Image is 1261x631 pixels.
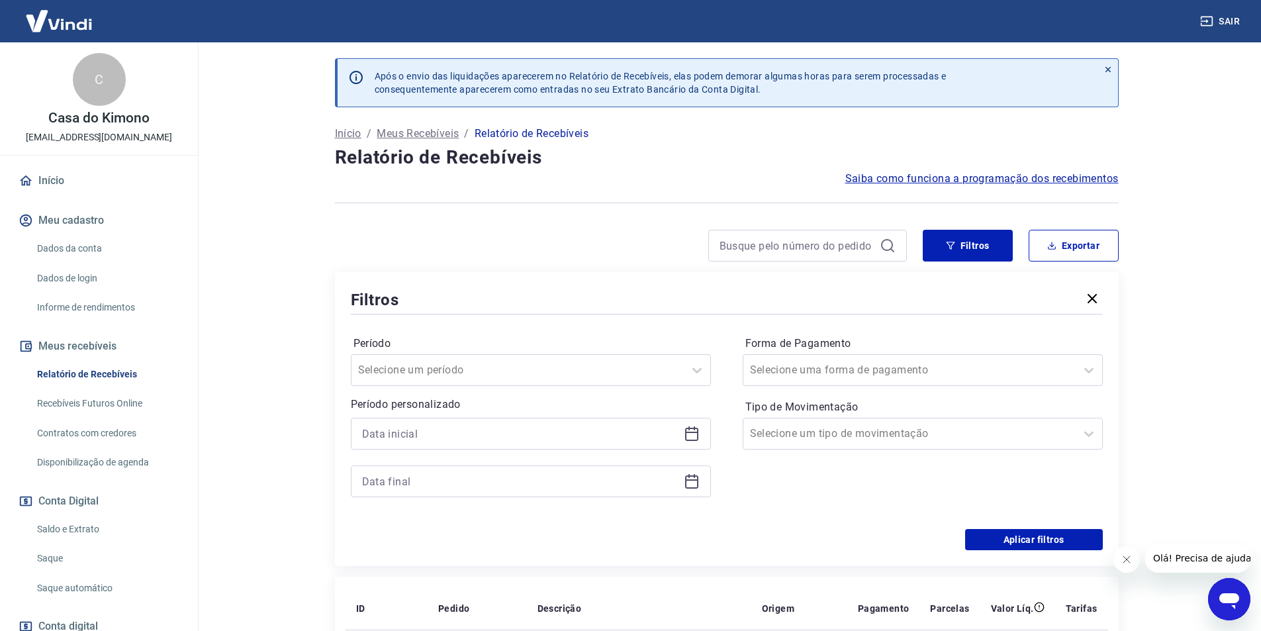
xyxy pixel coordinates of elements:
a: Saque automático [32,575,182,602]
button: Exportar [1029,230,1119,262]
button: Meu cadastro [16,206,182,235]
button: Meus recebíveis [16,332,182,361]
iframe: Mensagem da empresa [1145,544,1250,573]
p: Parcelas [930,602,969,615]
a: Contratos com credores [32,420,182,447]
a: Dados de login [32,265,182,292]
p: Origem [762,602,794,615]
label: Período [353,336,708,352]
a: Recebíveis Futuros Online [32,390,182,417]
h4: Relatório de Recebíveis [335,144,1119,171]
a: Início [335,126,361,142]
a: Disponibilização de agenda [32,449,182,476]
p: ID [356,602,365,615]
button: Sair [1197,9,1245,34]
div: C [73,53,126,106]
button: Conta Digital [16,487,182,516]
iframe: Fechar mensagem [1113,546,1140,573]
p: Após o envio das liquidações aparecerem no Relatório de Recebíveis, elas podem demorar algumas ho... [375,70,947,96]
input: Data inicial [362,424,678,444]
p: / [367,126,371,142]
a: Saldo e Extrato [32,516,182,543]
p: Pagamento [858,602,910,615]
p: [EMAIL_ADDRESS][DOMAIN_NAME] [26,130,172,144]
p: Tarifas [1066,602,1098,615]
label: Forma de Pagamento [745,336,1100,352]
p: Relatório de Recebíveis [475,126,588,142]
button: Aplicar filtros [965,529,1103,550]
img: Vindi [16,1,102,41]
a: Saiba como funciona a programação dos recebimentos [845,171,1119,187]
a: Saque [32,545,182,572]
a: Início [16,166,182,195]
h5: Filtros [351,289,400,311]
p: Descrição [537,602,582,615]
p: Casa do Kimono [48,111,149,125]
a: Meus Recebíveis [377,126,459,142]
p: Pedido [438,602,469,615]
p: Período personalizado [351,397,711,413]
span: Olá! Precisa de ajuda? [8,9,111,20]
a: Dados da conta [32,235,182,262]
a: Informe de rendimentos [32,294,182,321]
input: Data final [362,471,678,491]
label: Tipo de Movimentação [745,399,1100,415]
p: Valor Líq. [991,602,1034,615]
p: / [464,126,469,142]
button: Filtros [923,230,1013,262]
input: Busque pelo número do pedido [720,236,874,256]
iframe: Botão para abrir a janela de mensagens [1208,578,1250,620]
a: Relatório de Recebíveis [32,361,182,388]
